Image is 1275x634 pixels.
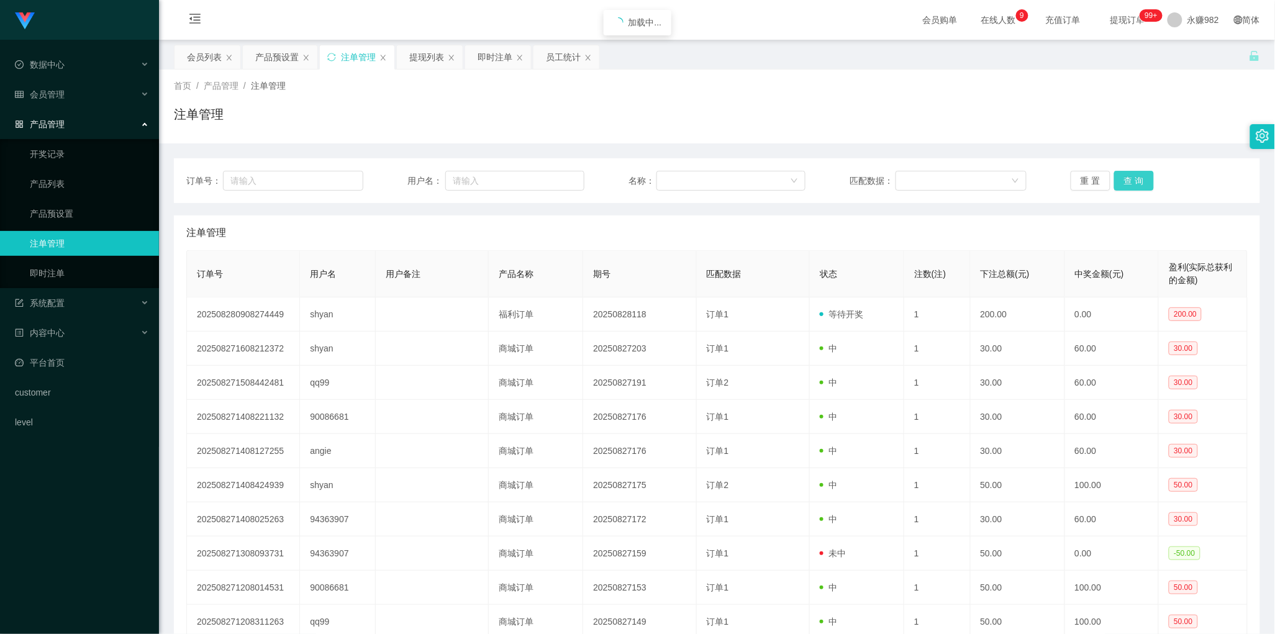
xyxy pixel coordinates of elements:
[1071,171,1110,191] button: 重 置
[1249,50,1260,61] i: 图标: unlock
[174,105,224,124] h1: 注单管理
[1016,9,1028,22] sup: 9
[971,468,1065,502] td: 50.00
[15,328,24,337] i: 图标: profile
[628,17,662,27] span: 加载中...
[1114,171,1154,191] button: 查 询
[820,343,837,353] span: 中
[904,434,970,468] td: 1
[30,201,149,226] a: 产品预设置
[583,468,696,502] td: 20250827175
[407,174,445,188] span: 用户名：
[1169,342,1197,355] span: 30.00
[300,297,376,332] td: shyan
[904,502,970,537] td: 1
[971,400,1065,434] td: 30.00
[583,434,696,468] td: 20250827176
[1169,262,1233,285] span: 盈利(实际总获利的金额)
[791,177,798,186] i: 图标: down
[478,45,512,69] div: 即时注单
[1075,269,1124,279] span: 中奖金额(元)
[300,571,376,605] td: 90086681
[489,468,583,502] td: 商城订单
[850,174,896,188] span: 匹配数据：
[302,54,310,61] i: 图标: close
[516,54,524,61] i: 图标: close
[614,17,624,27] i: icon: loading
[820,582,837,592] span: 中
[975,16,1022,24] span: 在线人数
[1256,129,1269,143] i: 图标: setting
[15,380,149,405] a: customer
[583,400,696,434] td: 20250827176
[187,45,222,69] div: 会员列表
[15,90,24,99] i: 图标: table
[820,412,837,422] span: 中
[971,502,1065,537] td: 30.00
[300,537,376,571] td: 94363907
[489,537,583,571] td: 商城订单
[489,434,583,468] td: 商城订单
[820,378,837,387] span: 中
[1169,410,1197,423] span: 30.00
[223,171,363,191] input: 请输入
[1140,9,1162,22] sup: 217
[904,571,970,605] td: 1
[197,269,223,279] span: 订单号
[707,412,729,422] span: 订单1
[186,174,223,188] span: 订单号：
[15,298,65,308] span: 系统配置
[971,571,1065,605] td: 50.00
[707,343,729,353] span: 订单1
[300,332,376,366] td: shyan
[187,297,300,332] td: 202508280908274449
[1065,434,1159,468] td: 60.00
[300,468,376,502] td: shyan
[981,269,1030,279] span: 下注总额(元)
[30,171,149,196] a: 产品列表
[1065,332,1159,366] td: 60.00
[1104,16,1151,24] span: 提现订单
[583,537,696,571] td: 20250827159
[1065,537,1159,571] td: 0.00
[196,81,199,91] span: /
[820,309,863,319] span: 等待开奖
[584,54,592,61] i: 图标: close
[386,269,420,279] span: 用户备注
[546,45,581,69] div: 员工统计
[971,434,1065,468] td: 30.00
[499,269,533,279] span: 产品名称
[904,537,970,571] td: 1
[1065,571,1159,605] td: 100.00
[15,120,24,129] i: 图标: appstore-o
[707,446,729,456] span: 订单1
[225,54,233,61] i: 图标: close
[1065,468,1159,502] td: 100.00
[15,328,65,338] span: 内容中心
[379,54,387,61] i: 图标: close
[1169,444,1197,458] span: 30.00
[707,378,729,387] span: 订单2
[1169,546,1200,560] span: -50.00
[707,269,742,279] span: 匹配数据
[15,350,149,375] a: 图标: dashboard平台首页
[15,60,65,70] span: 数据中心
[971,366,1065,400] td: 30.00
[820,548,846,558] span: 未中
[1169,615,1197,628] span: 50.00
[1065,297,1159,332] td: 0.00
[1040,16,1087,24] span: 充值订单
[1169,581,1197,594] span: 50.00
[310,269,336,279] span: 用户名
[971,537,1065,571] td: 50.00
[820,446,837,456] span: 中
[204,81,238,91] span: 产品管理
[445,171,584,191] input: 请输入
[30,142,149,166] a: 开奖记录
[820,617,837,627] span: 中
[628,174,656,188] span: 名称：
[593,269,610,279] span: 期号
[300,434,376,468] td: angie
[1169,376,1197,389] span: 30.00
[1169,512,1197,526] span: 30.00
